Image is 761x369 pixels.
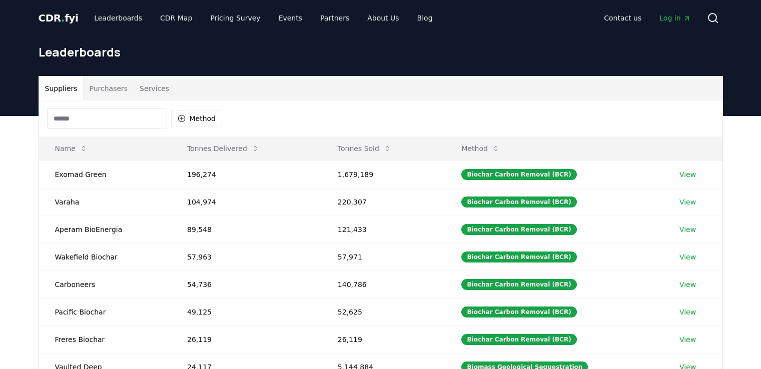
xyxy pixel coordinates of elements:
[83,76,134,100] button: Purchasers
[39,160,171,188] td: Exomad Green
[171,243,322,270] td: 57,963
[596,9,698,27] nav: Main
[39,298,171,325] td: Pacific Biochar
[171,298,322,325] td: 49,125
[39,215,171,243] td: Aperam BioEnergia
[461,334,576,345] div: Biochar Carbon Removal (BCR)
[679,224,696,234] a: View
[39,188,171,215] td: Varaha
[152,9,200,27] a: CDR Map
[171,160,322,188] td: 196,274
[322,215,446,243] td: 121,433
[171,188,322,215] td: 104,974
[651,9,698,27] a: Log in
[461,224,576,235] div: Biochar Carbon Removal (BCR)
[171,215,322,243] td: 89,548
[179,138,267,158] button: Tonnes Delivered
[202,9,268,27] a: Pricing Survey
[679,334,696,344] a: View
[86,9,440,27] nav: Main
[330,138,399,158] button: Tonnes Sold
[39,44,723,60] h1: Leaderboards
[322,243,446,270] td: 57,971
[61,12,65,24] span: .
[596,9,649,27] a: Contact us
[39,76,84,100] button: Suppliers
[271,9,310,27] a: Events
[461,196,576,207] div: Biochar Carbon Removal (BCR)
[679,279,696,289] a: View
[359,9,407,27] a: About Us
[86,9,150,27] a: Leaderboards
[409,9,441,27] a: Blog
[171,110,223,126] button: Method
[679,197,696,207] a: View
[171,325,322,353] td: 26,119
[47,138,96,158] button: Name
[679,307,696,317] a: View
[461,169,576,180] div: Biochar Carbon Removal (BCR)
[322,298,446,325] td: 52,625
[171,270,322,298] td: 54,736
[453,138,508,158] button: Method
[39,325,171,353] td: Freres Biochar
[322,188,446,215] td: 220,307
[461,306,576,317] div: Biochar Carbon Removal (BCR)
[312,9,357,27] a: Partners
[461,251,576,262] div: Biochar Carbon Removal (BCR)
[134,76,175,100] button: Services
[322,160,446,188] td: 1,679,189
[39,11,79,25] a: CDR.fyi
[39,12,79,24] span: CDR fyi
[322,325,446,353] td: 26,119
[322,270,446,298] td: 140,786
[659,13,690,23] span: Log in
[39,243,171,270] td: Wakefield Biochar
[461,279,576,290] div: Biochar Carbon Removal (BCR)
[39,270,171,298] td: Carboneers
[679,169,696,179] a: View
[679,252,696,262] a: View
